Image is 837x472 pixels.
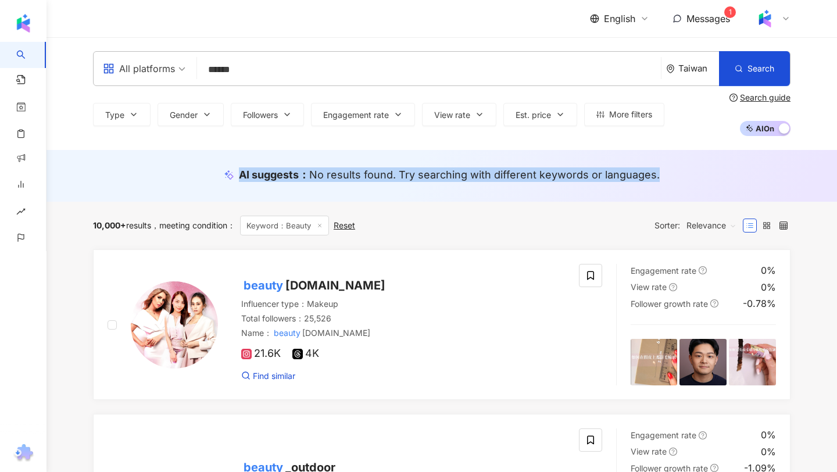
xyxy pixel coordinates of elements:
span: question-circle [699,431,707,439]
mark: beauty [241,276,285,295]
span: English [604,12,635,25]
div: Search guide [740,93,791,102]
span: Type [105,110,124,120]
span: 10,000+ [93,220,126,230]
div: Taiwan [678,63,719,73]
span: question-circle [729,94,738,102]
img: post-image [631,339,678,386]
div: 0% [761,428,776,441]
img: post-image [729,339,776,386]
a: Find similar [241,370,295,382]
span: 4K [292,348,319,360]
div: 0% [761,264,776,277]
span: View rate [631,446,667,456]
span: rise [16,200,26,226]
img: chrome extension [12,444,35,463]
span: question-circle [710,464,718,472]
span: [DOMAIN_NAME] [302,328,370,338]
span: Relevance [686,216,736,235]
button: Est. price [503,103,577,126]
span: Gender [170,110,198,120]
div: Sorter: [654,216,743,235]
div: results [93,221,151,230]
span: View rate [631,282,667,292]
button: Followers [231,103,304,126]
a: KOL Avatarbeauty[DOMAIN_NAME]Influencer type：MakeupTotal followers：25,526Name：beauty[DOMAIN_NAME]... [93,249,791,400]
sup: 1 [724,6,736,18]
button: Search [719,51,790,86]
span: Follower growth rate [631,299,708,309]
button: Type [93,103,151,126]
span: Find similar [253,370,295,382]
button: Engagement rate [311,103,415,126]
span: 1 [729,8,732,16]
button: View rate [422,103,496,126]
span: question-circle [669,448,677,456]
div: All platforms [103,59,175,78]
button: More filters [584,103,664,126]
span: question-circle [710,299,718,307]
button: Gender [158,103,224,126]
span: Est. price [516,110,551,120]
span: question-circle [699,266,707,274]
span: View rate [434,110,470,120]
span: environment [666,65,675,73]
a: search [16,42,58,69]
div: AI suggests ： [239,167,660,182]
div: Influencer type ： [241,298,565,310]
span: Engagement rate [631,266,696,276]
img: logo icon [14,14,33,33]
span: Engagement rate [631,430,696,440]
div: Reset [334,221,355,230]
mark: beauty [272,326,302,339]
span: 21.6K [241,348,281,360]
img: post-image [679,339,727,386]
span: appstore [103,63,115,74]
span: Search [747,64,774,73]
span: No results found. Try searching with different keywords or languages. [309,169,660,181]
span: Followers [243,110,278,120]
div: -0.78% [743,297,776,310]
div: Total followers ： 25,526 [241,313,565,324]
span: Engagement rate [323,110,389,120]
img: KOL Avatar [131,281,218,369]
span: question-circle [669,283,677,291]
span: [DOMAIN_NAME] [285,278,385,292]
img: Kolr%20app%20icon%20%281%29.png [754,8,776,30]
span: Messages [686,13,730,24]
div: 0% [761,445,776,458]
span: Keyword：Beauty [240,216,329,235]
span: More filters [609,110,652,119]
span: meeting condition ： [151,220,235,230]
span: Name ： [241,326,370,339]
span: Makeup [307,299,338,309]
div: 0% [761,281,776,294]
